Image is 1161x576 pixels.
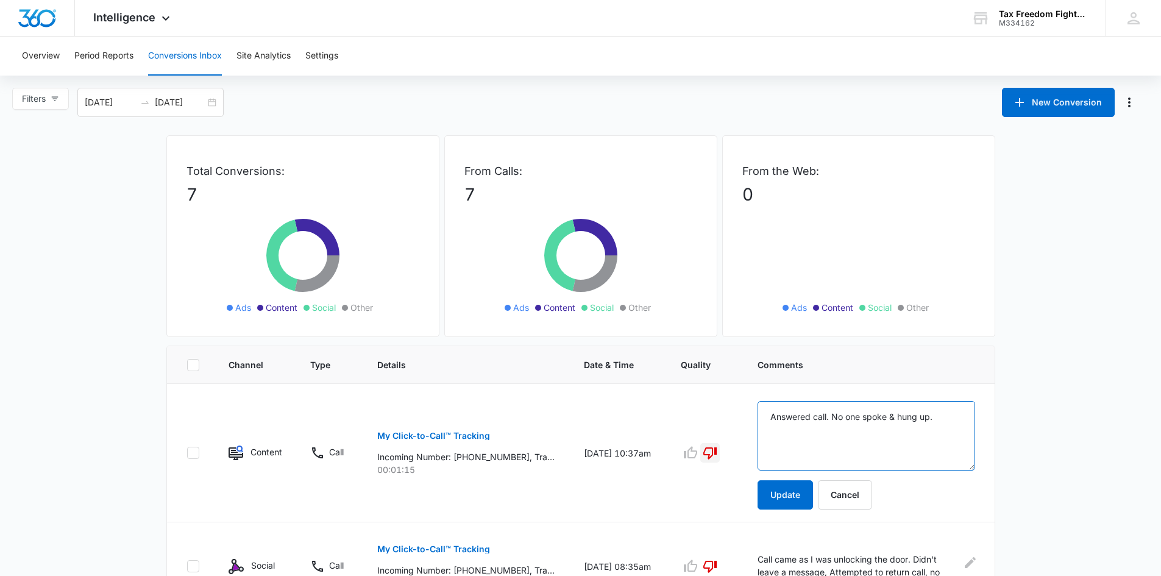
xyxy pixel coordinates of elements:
[377,545,490,553] p: My Click-to-Call™ Tracking
[12,88,69,110] button: Filters
[305,37,338,76] button: Settings
[584,358,634,371] span: Date & Time
[1120,93,1139,112] button: Manage Numbers
[569,384,666,522] td: [DATE] 10:37am
[590,301,614,314] span: Social
[464,163,697,179] p: From Calls:
[250,446,281,458] p: Content
[377,358,537,371] span: Details
[74,37,133,76] button: Period Reports
[464,182,697,207] p: 7
[681,358,711,371] span: Quality
[377,535,490,564] button: My Click-to-Call™ Tracking
[868,301,892,314] span: Social
[758,401,975,471] textarea: Answered call. No one spoke & hung up.
[93,11,155,24] span: Intelligence
[758,480,813,510] button: Update
[140,98,150,107] span: to
[965,553,975,572] button: Edit Comments
[310,358,330,371] span: Type
[999,19,1088,27] div: account id
[186,163,419,179] p: Total Conversions:
[758,358,957,371] span: Comments
[513,301,529,314] span: Ads
[186,182,419,207] p: 7
[544,301,575,314] span: Content
[266,301,297,314] span: Content
[329,446,344,458] p: Call
[155,96,205,109] input: End date
[329,559,344,572] p: Call
[236,37,291,76] button: Site Analytics
[312,301,336,314] span: Social
[791,301,807,314] span: Ads
[818,480,872,510] button: Cancel
[999,9,1088,19] div: account name
[251,559,275,572] p: Social
[377,432,490,440] p: My Click-to-Call™ Tracking
[22,37,60,76] button: Overview
[148,37,222,76] button: Conversions Inbox
[742,182,975,207] p: 0
[229,358,264,371] span: Channel
[628,301,651,314] span: Other
[377,421,490,450] button: My Click-to-Call™ Tracking
[140,98,150,107] span: swap-right
[377,463,555,476] p: 00:01:15
[22,92,46,105] span: Filters
[822,301,853,314] span: Content
[1002,88,1115,117] button: New Conversion
[235,301,251,314] span: Ads
[377,450,555,463] p: Incoming Number: [PHONE_NUMBER], Tracking Number: [PHONE_NUMBER], Ring To: [PHONE_NUMBER], Caller...
[85,96,135,109] input: Start date
[742,163,975,179] p: From the Web:
[906,301,929,314] span: Other
[350,301,373,314] span: Other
